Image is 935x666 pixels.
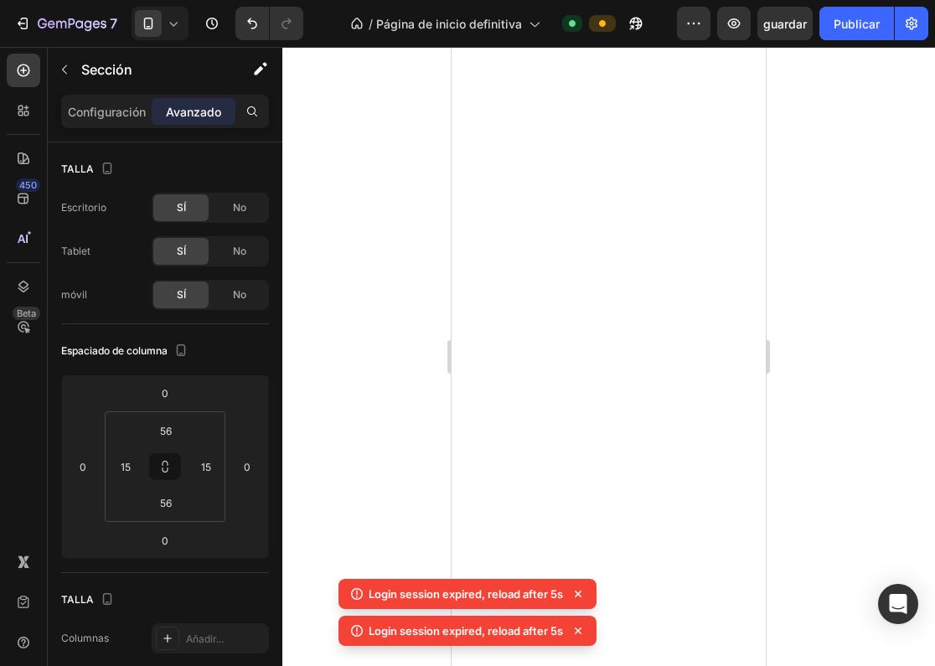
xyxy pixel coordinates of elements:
div: 450 [16,178,40,192]
span: / [369,15,373,33]
span: SÍ [177,287,186,302]
div: Abrir Intercom Messenger [878,584,918,624]
button: Publicar [819,7,894,40]
p: Sección [81,59,219,80]
div: Añadir... [186,632,265,647]
span: guardar [763,17,807,31]
p: Configuración [68,103,146,121]
button: guardar [757,7,813,40]
input: 15px [113,454,138,479]
p: Avanzado [166,103,221,121]
iframe: Área de diseño [452,47,766,666]
p: Login session expired, reload after 5s [369,622,563,639]
input: 0 [148,380,182,405]
input: 0 [148,528,182,553]
input: 56 píxeles [149,490,183,515]
span: No [233,200,246,215]
input: 56 píxeles [149,418,183,443]
input: 0 [235,454,260,479]
span: SÍ [177,200,186,215]
div: Columnas [61,631,109,646]
div: Deshacer/Rehacer [235,7,303,40]
div: TALLA [61,158,117,181]
div: Tablet [61,244,90,259]
span: Página de inicio definitiva [376,15,522,33]
p: Login session expired, reload after 5s [369,586,563,602]
div: Escritorio [61,200,106,215]
div: Publicar [834,15,880,33]
span: No [233,244,246,259]
div: Beta [13,307,40,320]
input: 0 [70,454,96,479]
input: 15px [194,454,219,479]
p: 7 [110,13,117,34]
span: SÍ [177,244,186,259]
span: No [233,287,246,302]
div: TALLA [61,589,117,612]
button: 7 [7,7,125,40]
div: móvil [61,287,87,302]
div: Espaciado de columna [61,340,191,363]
